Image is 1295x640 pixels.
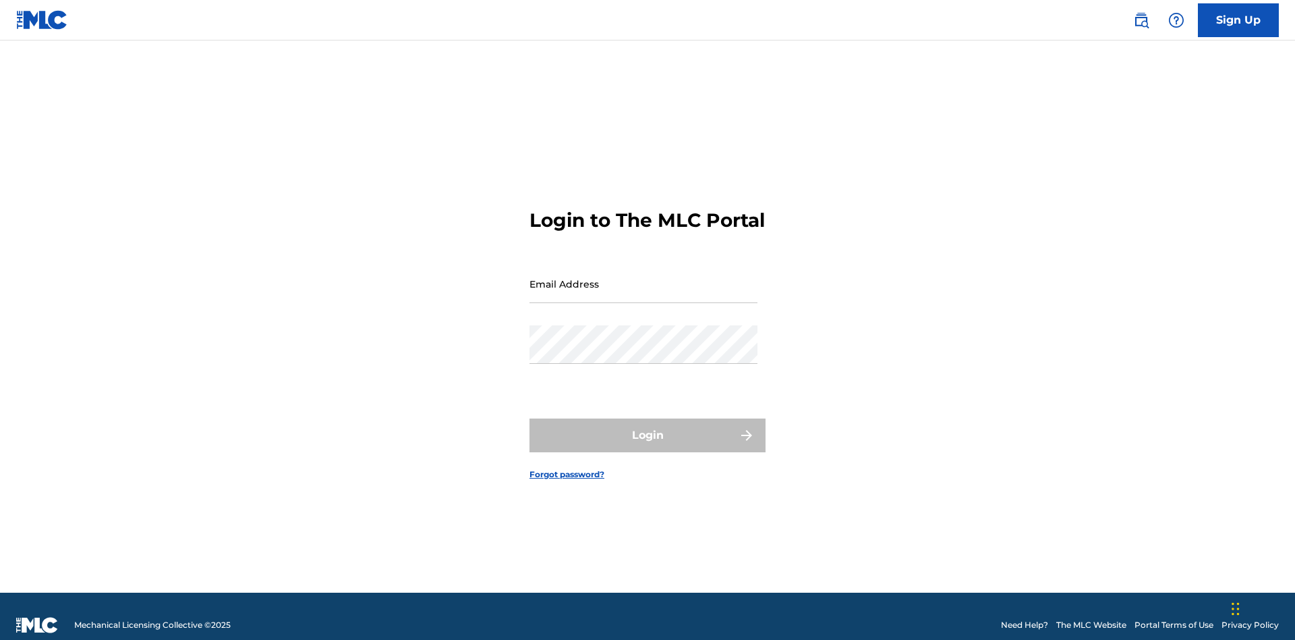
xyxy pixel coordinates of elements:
a: Privacy Policy [1221,619,1279,631]
img: logo [16,617,58,633]
img: help [1168,12,1184,28]
a: Forgot password? [529,469,604,481]
img: search [1133,12,1149,28]
a: Need Help? [1001,619,1048,631]
iframe: Chat Widget [1228,575,1295,640]
a: The MLC Website [1056,619,1126,631]
a: Portal Terms of Use [1134,619,1213,631]
a: Public Search [1128,7,1155,34]
h3: Login to The MLC Portal [529,209,765,232]
a: Sign Up [1198,3,1279,37]
img: MLC Logo [16,10,68,30]
div: Help [1163,7,1190,34]
div: Drag [1232,589,1240,629]
span: Mechanical Licensing Collective © 2025 [74,619,231,631]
